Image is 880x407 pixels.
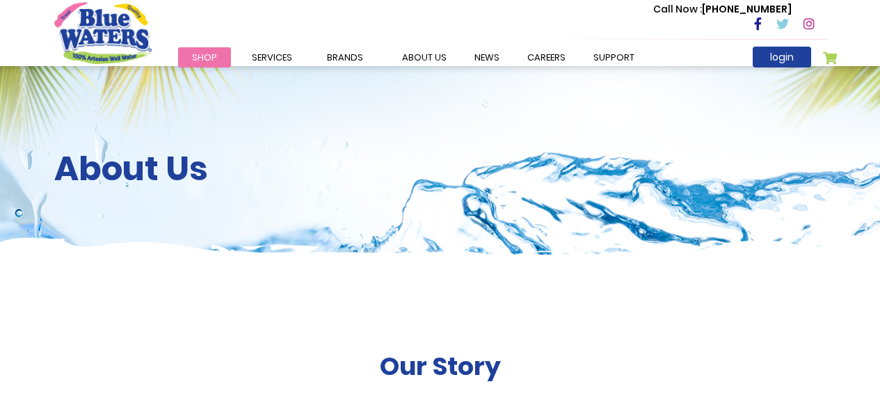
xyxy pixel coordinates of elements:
p: [PHONE_NUMBER] [653,2,792,17]
h2: Our Story [380,351,501,381]
a: login [753,47,811,67]
h2: About Us [54,149,826,189]
a: support [579,47,648,67]
span: Shop [192,51,217,64]
span: Services [252,51,292,64]
a: store logo [54,2,152,63]
a: careers [513,47,579,67]
a: News [461,47,513,67]
span: Call Now : [653,2,702,16]
a: about us [388,47,461,67]
span: Brands [327,51,363,64]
